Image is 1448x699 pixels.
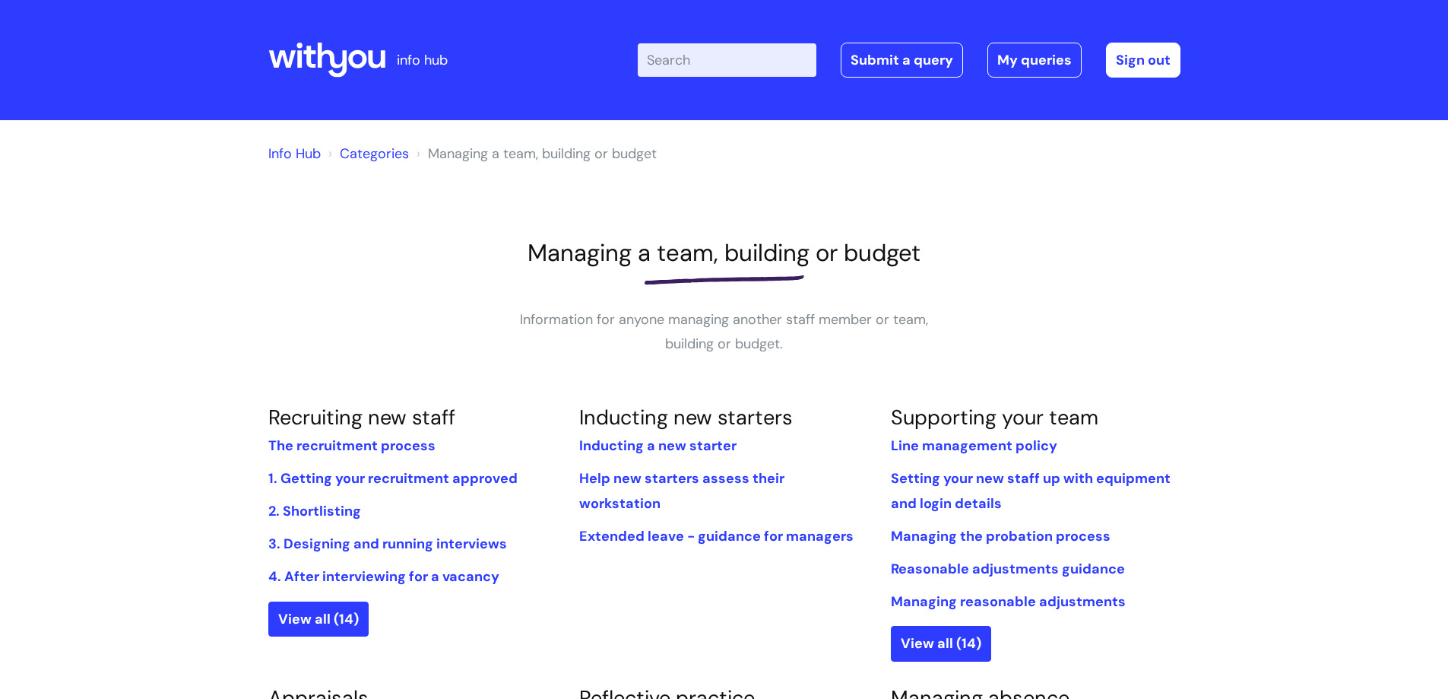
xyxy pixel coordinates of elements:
p: info hub [397,48,448,72]
a: 2. Shortlisting [268,502,361,520]
a: 3. Designing and running interviews [268,535,507,553]
li: Solution home [325,141,409,166]
input: Search [638,43,816,77]
a: Submit a query [841,43,963,78]
a: Reasonable adjustments guidance [891,560,1125,578]
a: Extended leave - guidance for managers [579,527,854,545]
a: Info Hub [268,145,321,163]
a: View all (14) [891,626,991,661]
a: The recruitment process [268,437,436,455]
h1: Managing a team, building or budget [268,239,1180,267]
a: My queries [987,43,1082,78]
a: Categories [340,145,409,163]
a: 1. Getting your recruitment approved [268,469,518,488]
a: Recruiting new staff [268,404,455,431]
a: 4. After interviewing for a vacancy [268,567,499,586]
a: Setting your new staff up with equipment and login details [891,469,1171,512]
a: Inducting new starters [579,404,793,431]
a: Managing reasonable adjustments [891,593,1126,611]
a: View all (14) [268,602,369,637]
a: Help new starters assess their workstation [579,469,784,512]
li: Managing a team, building or budget [413,141,657,166]
p: Information for anyone managing another staff member or team, building or budget. [496,307,952,357]
a: Line management policy [891,437,1057,455]
div: | - [638,43,1180,78]
a: Inducting a new starter [579,437,737,455]
a: Sign out [1106,43,1180,78]
a: Managing the probation process [891,527,1111,545]
a: Supporting your team [891,404,1098,431]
